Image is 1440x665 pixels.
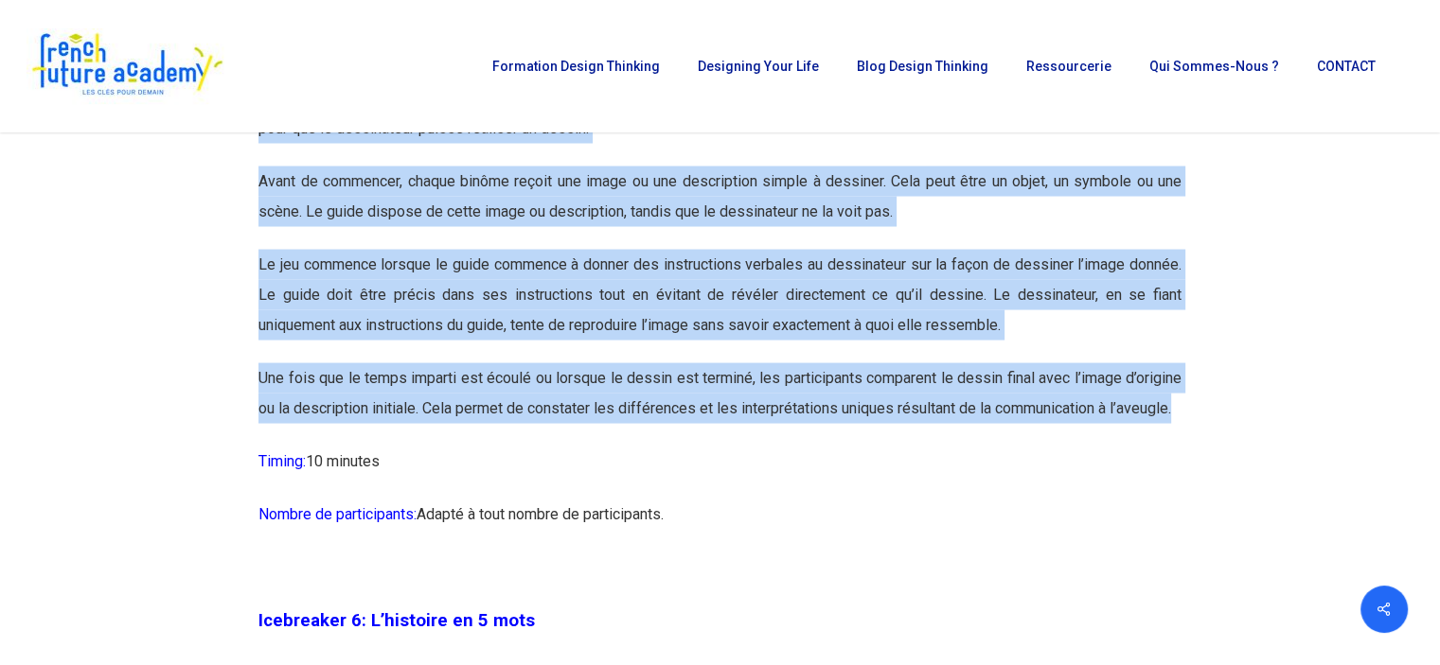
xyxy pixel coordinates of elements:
[1317,59,1376,74] span: CONTACT
[258,499,1182,552] p: Adapté à tout nombre de participants.
[258,166,1182,250] p: Avant de commencer, chaque binôme reçoit une image ou une description simple à dessiner. Cela peu...
[492,59,660,74] span: Formation Design Thinking
[483,60,669,73] a: Formation Design Thinking
[258,446,1182,499] p: 10 minutes
[1026,59,1111,74] span: Ressourcerie
[1149,59,1279,74] span: Qui sommes-nous ?
[698,59,819,74] span: Designing Your Life
[1017,60,1121,73] a: Ressourcerie
[258,505,417,523] span: Nombre de participants:
[258,452,306,470] span: Timing:
[857,59,988,74] span: Blog Design Thinking
[1307,60,1385,73] a: CONTACT
[688,60,828,73] a: Designing Your Life
[258,250,1182,363] p: Le jeu commence lorsque le guide commence à donner des instructions verbales au dessinateur sur l...
[258,363,1182,446] p: Une fois que le temps imparti est écoulé ou lorsque le dessin est terminé, les participants compa...
[847,60,998,73] a: Blog Design Thinking
[1140,60,1289,73] a: Qui sommes-nous ?
[27,28,226,104] img: French Future Academy
[258,610,535,631] span: Icebreaker 6: L’histoire en 5 mots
